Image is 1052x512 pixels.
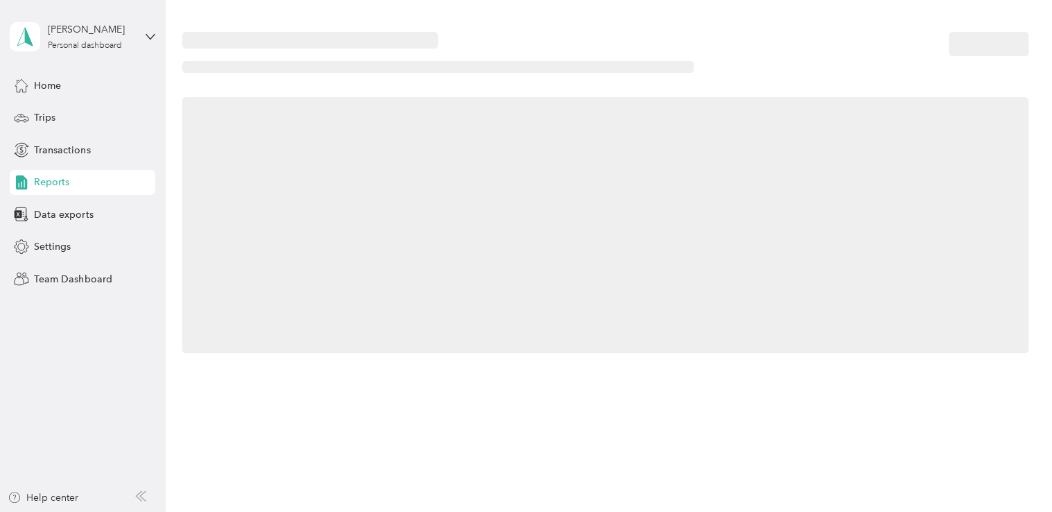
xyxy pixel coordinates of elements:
[34,239,71,254] span: Settings
[974,434,1052,512] iframe: Everlance-gr Chat Button Frame
[8,490,78,505] button: Help center
[34,175,69,189] span: Reports
[34,207,93,222] span: Data exports
[34,272,112,287] span: Team Dashboard
[48,22,134,37] div: [PERSON_NAME]
[34,110,55,125] span: Trips
[34,143,90,157] span: Transactions
[34,78,61,93] span: Home
[48,42,122,50] div: Personal dashboard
